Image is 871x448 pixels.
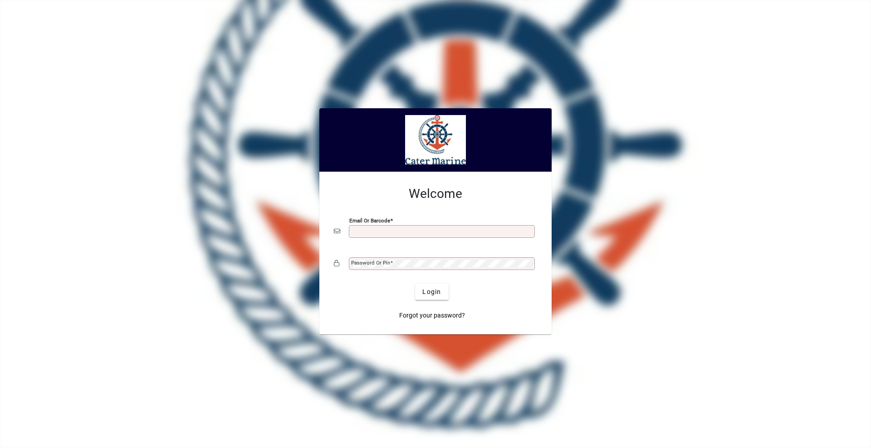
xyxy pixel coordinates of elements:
[399,311,465,320] span: Forgot your password?
[422,287,441,297] span: Login
[334,186,537,202] h2: Welcome
[349,217,390,224] mat-label: Email or Barcode
[415,284,448,300] button: Login
[351,260,390,266] mat-label: Password or Pin
[396,307,469,323] a: Forgot your password?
